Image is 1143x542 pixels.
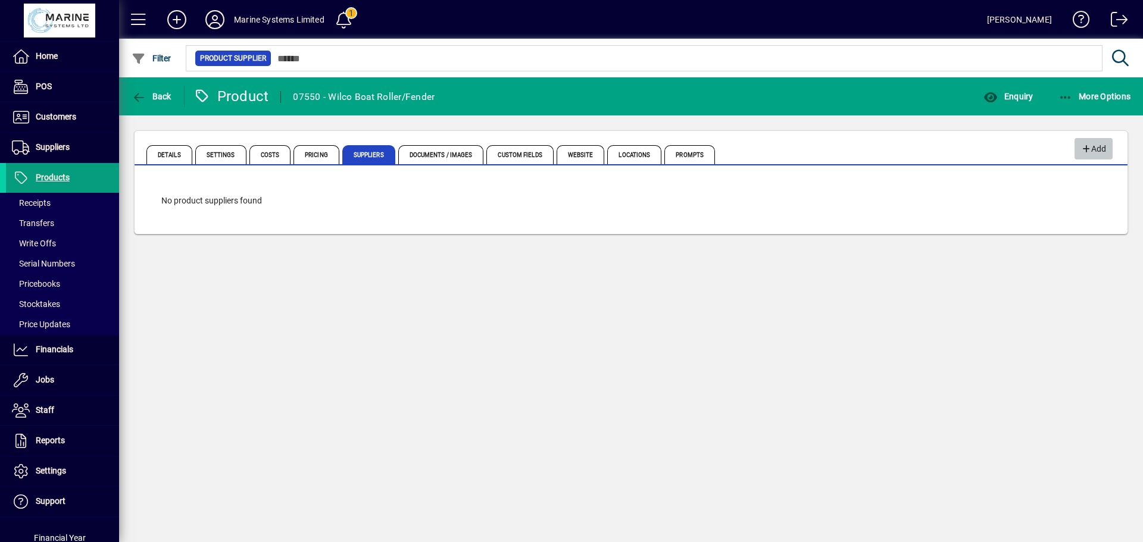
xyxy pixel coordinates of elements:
[398,145,484,164] span: Documents / Images
[119,86,185,107] app-page-header-button: Back
[12,198,51,208] span: Receipts
[1080,139,1106,159] span: Add
[36,375,54,384] span: Jobs
[234,10,324,29] div: Marine Systems Limited
[607,145,661,164] span: Locations
[193,87,269,106] div: Product
[6,314,119,334] a: Price Updates
[342,145,395,164] span: Suppliers
[12,259,75,268] span: Serial Numbers
[6,213,119,233] a: Transfers
[6,396,119,425] a: Staff
[36,112,76,121] span: Customers
[12,239,56,248] span: Write Offs
[36,344,73,354] span: Financials
[36,173,70,182] span: Products
[36,51,58,61] span: Home
[249,145,291,164] span: Costs
[6,365,119,395] a: Jobs
[146,145,192,164] span: Details
[293,145,339,164] span: Pricing
[36,82,52,91] span: POS
[132,92,171,101] span: Back
[12,319,70,329] span: Price Updates
[1055,86,1134,107] button: More Options
[6,102,119,132] a: Customers
[6,456,119,486] a: Settings
[1102,2,1128,41] a: Logout
[980,86,1036,107] button: Enquiry
[36,405,54,415] span: Staff
[6,274,119,294] a: Pricebooks
[36,496,65,506] span: Support
[195,145,246,164] span: Settings
[12,218,54,228] span: Transfers
[36,142,70,152] span: Suppliers
[557,145,605,164] span: Website
[36,466,66,475] span: Settings
[6,193,119,213] a: Receipts
[987,10,1052,29] div: [PERSON_NAME]
[6,487,119,516] a: Support
[6,133,119,162] a: Suppliers
[6,335,119,365] a: Financials
[129,86,174,107] button: Back
[664,145,715,164] span: Prompts
[6,294,119,314] a: Stocktakes
[132,54,171,63] span: Filter
[12,299,60,309] span: Stocktakes
[12,279,60,289] span: Pricebooks
[1075,138,1113,159] button: Add
[36,436,65,445] span: Reports
[129,48,174,69] button: Filter
[200,52,266,64] span: Product Supplier
[6,426,119,456] a: Reports
[196,9,234,30] button: Profile
[6,42,119,71] a: Home
[158,9,196,30] button: Add
[6,233,119,253] a: Write Offs
[149,183,1113,219] div: No product suppliers found
[1058,92,1131,101] span: More Options
[983,92,1033,101] span: Enquiry
[486,145,553,164] span: Custom Fields
[6,72,119,102] a: POS
[6,253,119,274] a: Serial Numbers
[293,87,435,106] div: 07550 - Wilco Boat Roller/Fender
[1064,2,1090,41] a: Knowledge Base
